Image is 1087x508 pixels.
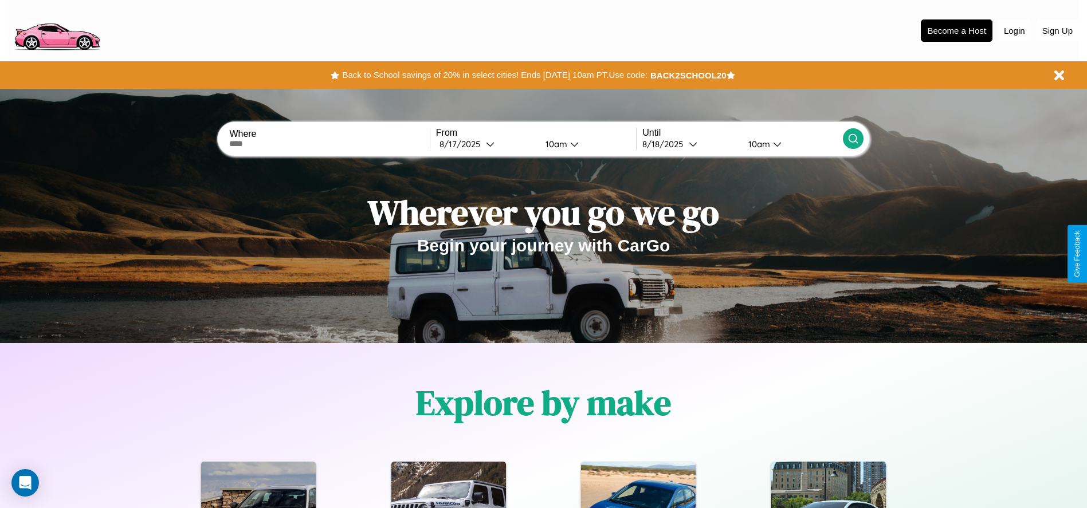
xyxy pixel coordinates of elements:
[9,6,105,53] img: logo
[540,139,570,149] div: 10am
[642,139,689,149] div: 8 / 18 / 2025
[436,128,636,138] label: From
[339,67,650,83] button: Back to School savings of 20% in select cities! Ends [DATE] 10am PT.Use code:
[11,469,39,497] div: Open Intercom Messenger
[743,139,773,149] div: 10am
[998,20,1031,41] button: Login
[739,138,843,150] button: 10am
[436,138,536,150] button: 8/17/2025
[439,139,486,149] div: 8 / 17 / 2025
[536,138,637,150] button: 10am
[416,379,671,426] h1: Explore by make
[1073,231,1081,277] div: Give Feedback
[1037,20,1078,41] button: Sign Up
[650,70,727,80] b: BACK2SCHOOL20
[642,128,842,138] label: Until
[921,19,992,42] button: Become a Host
[229,129,429,139] label: Where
